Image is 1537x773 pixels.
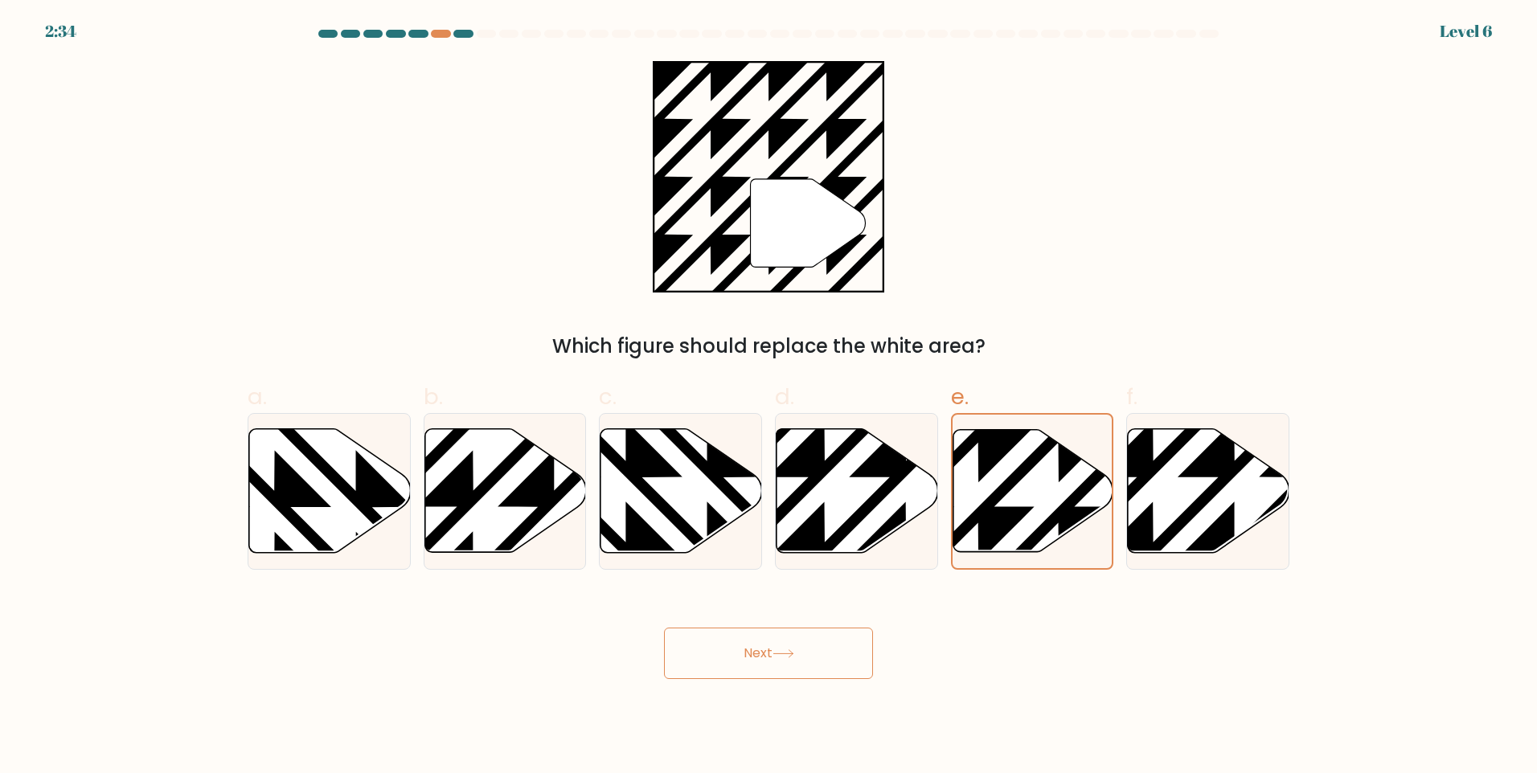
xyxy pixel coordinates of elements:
[750,179,865,268] g: "
[664,628,873,679] button: Next
[951,381,969,412] span: e.
[1440,19,1492,43] div: Level 6
[45,19,76,43] div: 2:34
[775,381,794,412] span: d.
[257,332,1280,361] div: Which figure should replace the white area?
[599,381,617,412] span: c.
[248,381,267,412] span: a.
[1126,381,1137,412] span: f.
[424,381,443,412] span: b.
